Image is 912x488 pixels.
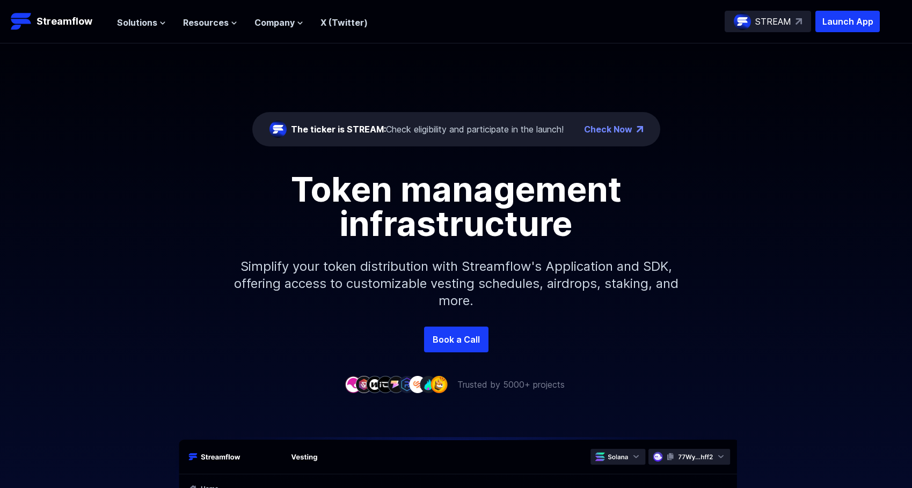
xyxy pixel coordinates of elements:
[269,121,287,138] img: streamflow-logo-circle.png
[755,15,791,28] p: STREAM
[734,13,751,30] img: streamflow-logo-circle.png
[366,376,383,393] img: company-3
[796,18,802,25] img: top-right-arrow.svg
[215,172,698,241] h1: Token management infrastructure
[254,16,303,29] button: Company
[291,123,564,136] div: Check eligibility and participate in the launch!
[420,376,437,393] img: company-8
[117,16,166,29] button: Solutions
[320,17,368,28] a: X (Twitter)
[457,378,565,391] p: Trusted by 5000+ projects
[183,16,229,29] span: Resources
[117,16,157,29] span: Solutions
[11,11,32,32] img: Streamflow Logo
[584,123,632,136] a: Check Now
[424,327,488,352] a: Book a Call
[725,11,811,32] a: STREAM
[183,16,237,29] button: Resources
[345,376,362,393] img: company-1
[398,376,415,393] img: company-6
[409,376,426,393] img: company-7
[388,376,405,393] img: company-5
[11,11,106,32] a: Streamflow
[431,376,448,393] img: company-9
[37,14,92,29] p: Streamflow
[225,241,687,327] p: Simplify your token distribution with Streamflow's Application and SDK, offering access to custom...
[254,16,295,29] span: Company
[815,11,880,32] button: Launch App
[637,126,643,132] img: top-right-arrow.png
[291,124,386,135] span: The ticker is STREAM:
[377,376,394,393] img: company-4
[355,376,373,393] img: company-2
